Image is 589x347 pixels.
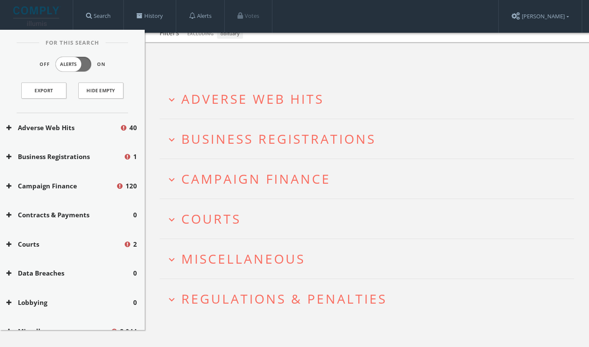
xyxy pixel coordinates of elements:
span: On [97,61,106,68]
button: Contracts & Payments [6,210,133,220]
span: Regulations & Penalties [181,290,387,307]
i: expand_more [166,214,177,225]
button: Campaign Finance [6,181,116,191]
span: 0 [133,268,137,278]
i: expand_more [166,254,177,265]
img: illumis [13,6,61,26]
span: 120 [126,181,137,191]
span: For This Search [39,39,106,47]
button: Data Breaches [6,268,133,278]
button: expand_moreRegulations & Penalties [166,292,574,306]
a: Export [21,82,66,99]
span: 2,044 [120,327,137,336]
button: Business Registrations [6,152,123,162]
span: 0 [133,298,137,307]
span: 40 [129,123,137,133]
button: expand_moreCourts [166,212,574,226]
button: Adverse Web Hits [6,123,120,133]
button: Lobbying [6,298,133,307]
span: obituary [217,28,243,39]
button: Courts [6,239,123,249]
i: expand_more [166,94,177,105]
span: Filters [160,28,179,37]
i: expand_more [166,134,177,145]
span: Campaign Finance [181,170,331,188]
span: Off [40,61,50,68]
span: 0 [133,210,137,220]
button: expand_moreBusiness Registrations [166,132,574,146]
span: Courts [181,210,241,228]
button: Hide Empty [78,82,123,99]
span: Miscellaneous [181,250,305,267]
button: expand_moreCampaign Finance [166,172,574,186]
span: 1 [133,152,137,162]
button: Miscellaneous [6,327,110,336]
span: Adverse Web Hits [181,90,324,108]
i: expand_more [166,174,177,185]
span: Business Registrations [181,130,376,148]
span: 2 [133,239,137,249]
button: expand_moreAdverse Web Hits [166,92,574,106]
i: expand_more [166,294,177,305]
button: expand_moreMiscellaneous [166,252,574,266]
span: excluding [187,30,214,37]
